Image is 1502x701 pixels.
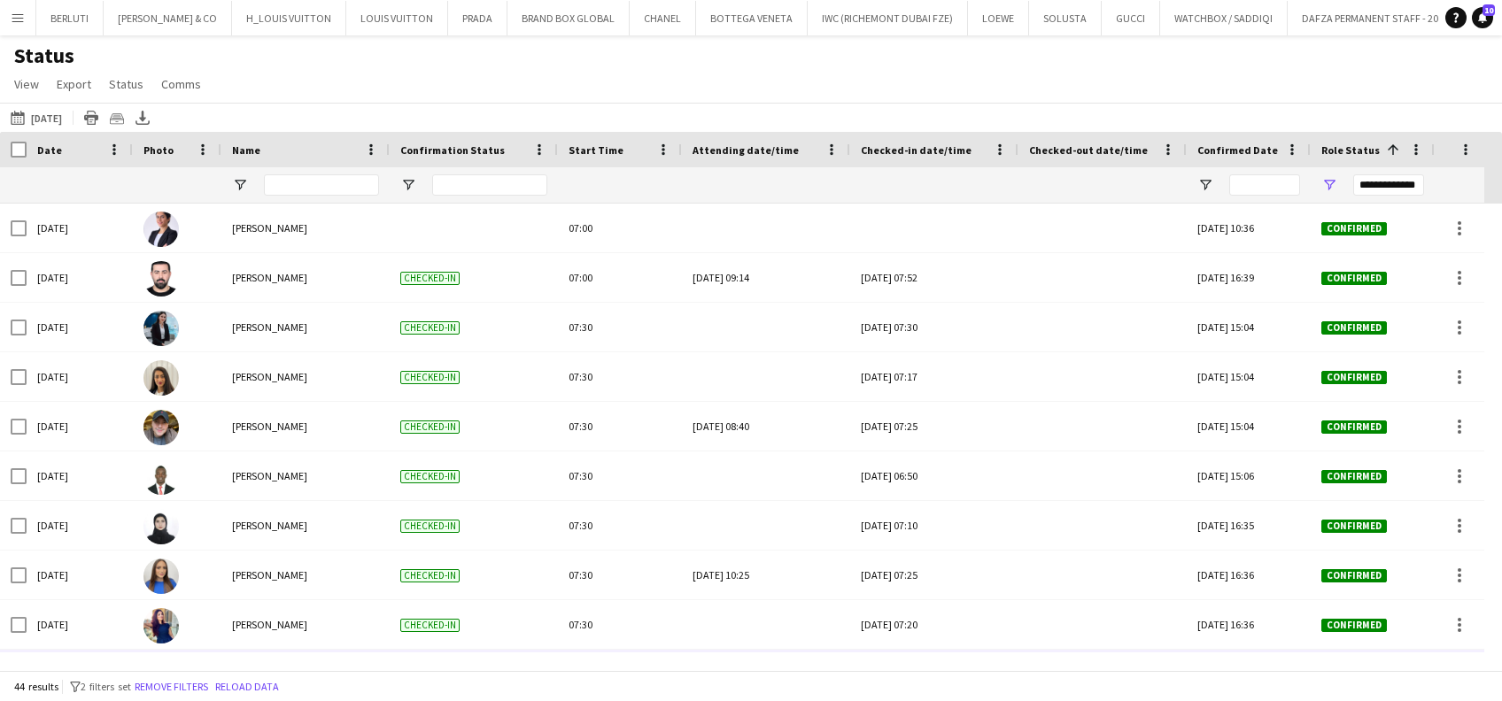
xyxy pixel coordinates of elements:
[50,73,98,96] a: Export
[27,551,133,599] div: [DATE]
[143,360,179,396] img: Pooneh Zarnegar
[1229,174,1300,196] input: Confirmed Date Filter Input
[27,402,133,451] div: [DATE]
[109,76,143,92] span: Status
[968,1,1029,35] button: LOEWE
[27,253,133,302] div: [DATE]
[1321,143,1380,157] span: Role Status
[558,352,682,401] div: 07:30
[27,650,133,698] div: [DATE]
[131,677,212,697] button: Remove filters
[27,352,133,401] div: [DATE]
[1187,650,1311,698] div: [DATE] 16:35
[693,143,799,157] span: Attending date/time
[400,177,416,193] button: Open Filter Menu
[1160,1,1288,35] button: WATCHBOX / SADDIQI
[507,1,630,35] button: BRAND BOX GLOBAL
[232,221,307,235] span: [PERSON_NAME]
[1187,303,1311,351] div: [DATE] 15:04
[1321,520,1387,533] span: Confirmed
[232,420,307,433] span: [PERSON_NAME]
[104,1,232,35] button: [PERSON_NAME] & CO
[1483,4,1495,16] span: 10
[1187,501,1311,550] div: [DATE] 16:35
[861,402,1008,451] div: [DATE] 07:25
[232,143,260,157] span: Name
[861,600,1008,649] div: [DATE] 07:20
[558,204,682,252] div: 07:00
[81,680,131,693] span: 2 filters set
[232,370,307,383] span: [PERSON_NAME]
[693,402,840,451] div: [DATE] 08:40
[861,650,1008,698] div: [DATE] 07:24
[27,451,133,500] div: [DATE]
[1472,7,1493,28] a: 10
[232,469,307,482] span: [PERSON_NAME]
[1321,420,1387,434] span: Confirmed
[569,143,623,157] span: Start Time
[1321,619,1387,632] span: Confirmed
[143,410,179,445] img: Delon Romero
[1029,143,1148,157] span: Checked-out date/time
[861,303,1008,351] div: [DATE] 07:30
[1321,222,1387,235] span: Confirmed
[400,520,460,533] span: Checked-in
[1321,470,1387,483] span: Confirmed
[1321,272,1387,285] span: Confirmed
[27,501,133,550] div: [DATE]
[232,320,307,334] span: [PERSON_NAME]
[861,143,972,157] span: Checked-in date/time
[696,1,808,35] button: BOTTEGA VENETA
[1187,204,1311,252] div: [DATE] 10:36
[161,76,201,92] span: Comms
[132,107,153,128] app-action-btn: Export XLSX
[400,420,460,434] span: Checked-in
[143,608,179,643] img: Aya Abdeen
[558,501,682,550] div: 07:30
[143,311,179,346] img: Jida Alimadi
[14,76,39,92] span: View
[232,618,307,631] span: [PERSON_NAME]
[400,470,460,483] span: Checked-in
[558,650,682,698] div: 07:30
[1187,451,1311,500] div: [DATE] 15:06
[400,143,505,157] span: Confirmation Status
[143,509,179,544] img: Aysha Salha
[143,212,179,247] img: Pegah Safdari
[57,76,91,92] span: Export
[558,303,682,351] div: 07:30
[1321,321,1387,335] span: Confirmed
[232,1,346,35] button: H_LOUIS VUITTON
[27,303,133,351] div: [DATE]
[1187,600,1311,649] div: [DATE] 16:36
[630,1,696,35] button: CHANEL
[1321,371,1387,384] span: Confirmed
[232,177,248,193] button: Open Filter Menu
[212,677,283,697] button: Reload data
[1288,1,1489,35] button: DAFZA PERMANENT STAFF - 2019/2025
[232,519,307,532] span: [PERSON_NAME]
[1102,1,1160,35] button: GUCCI
[558,402,682,451] div: 07:30
[558,551,682,599] div: 07:30
[1197,177,1213,193] button: Open Filter Menu
[808,1,968,35] button: IWC (RICHEMONT DUBAI FZE)
[448,1,507,35] button: PRADA
[861,501,1008,550] div: [DATE] 07:10
[861,551,1008,599] div: [DATE] 07:25
[102,73,151,96] a: Status
[693,551,840,599] div: [DATE] 10:25
[400,619,460,632] span: Checked-in
[558,451,682,500] div: 07:30
[37,143,62,157] span: Date
[558,600,682,649] div: 07:30
[346,1,448,35] button: LOUIS VUITTON
[27,204,133,252] div: [DATE]
[232,271,307,284] span: [PERSON_NAME]
[7,107,66,128] button: [DATE]
[27,600,133,649] div: [DATE]
[400,321,460,335] span: Checked-in
[154,73,208,96] a: Comms
[143,558,179,594] img: Emna Hamdani
[106,107,128,128] app-action-btn: Crew files as ZIP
